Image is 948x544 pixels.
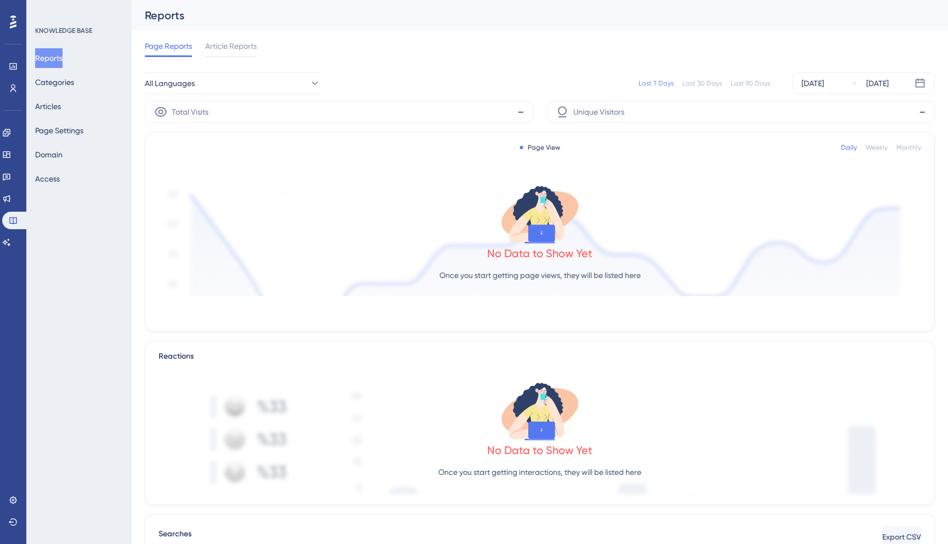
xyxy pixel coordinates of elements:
[35,145,63,165] button: Domain
[159,350,921,363] div: Reactions
[35,169,60,189] button: Access
[35,97,61,116] button: Articles
[517,103,524,121] span: -
[520,143,560,152] div: Page View
[487,443,592,458] div: No Data to Show Yet
[882,531,921,544] span: Export CSV
[145,72,320,94] button: All Languages
[35,121,83,140] button: Page Settings
[145,39,192,53] span: Page Reports
[145,8,907,23] div: Reports
[731,79,770,88] div: Last 90 Days
[35,72,74,92] button: Categories
[919,103,926,121] span: -
[35,48,63,68] button: Reports
[802,77,824,90] div: [DATE]
[172,105,208,118] span: Total Visits
[439,269,641,282] p: Once you start getting page views, they will be listed here
[639,79,674,88] div: Last 7 Days
[438,466,641,479] p: Once you start getting interactions, they will be listed here
[896,143,921,152] div: Monthly
[866,143,888,152] div: Weekly
[487,246,592,261] div: No Data to Show Yet
[205,39,257,53] span: Article Reports
[573,105,624,118] span: Unique Visitors
[682,79,722,88] div: Last 30 Days
[866,77,889,90] div: [DATE]
[35,26,92,35] div: KNOWLEDGE BASE
[145,77,195,90] span: All Languages
[841,143,857,152] div: Daily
